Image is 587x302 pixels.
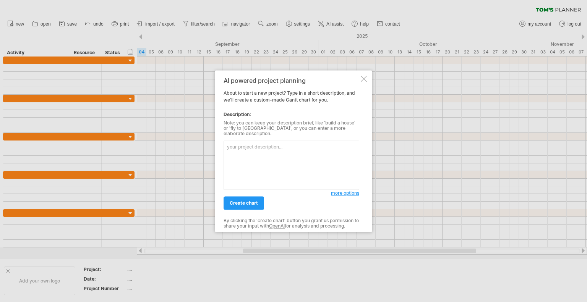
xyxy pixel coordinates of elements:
a: create chart [224,196,264,210]
div: By clicking the 'create chart' button you grant us permission to share your input with for analys... [224,218,359,229]
a: more options [331,190,359,197]
span: create chart [230,200,258,206]
div: Note: you can keep your description brief, like 'build a house' or 'fly to [GEOGRAPHIC_DATA]', or... [224,120,359,137]
span: more options [331,190,359,196]
div: AI powered project planning [224,77,359,84]
div: Description: [224,111,359,118]
div: About to start a new project? Type in a short description, and we'll create a custom-made Gantt c... [224,77,359,225]
a: OpenAI [269,223,285,229]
